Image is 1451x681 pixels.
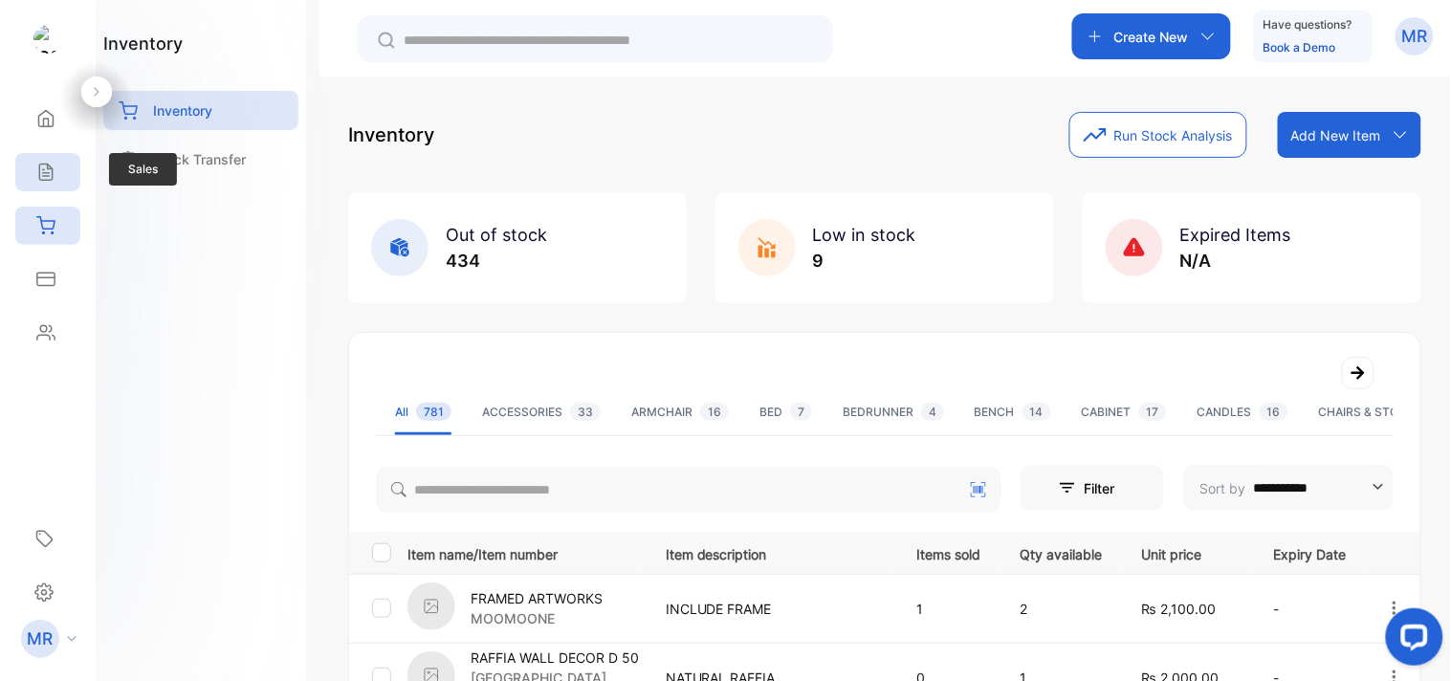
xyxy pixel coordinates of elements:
[471,608,603,628] p: MOOMOONE
[153,149,246,169] p: Stock Transfer
[666,599,878,619] p: INCLUDE FRAME
[813,248,916,274] p: 9
[153,100,212,121] p: Inventory
[1180,225,1291,245] span: Expired Items
[700,403,729,421] span: 16
[790,403,812,421] span: 7
[471,588,603,608] p: FRAMED ARTWORKS
[1260,403,1288,421] span: 16
[1139,403,1167,421] span: 17
[407,540,642,564] p: Item name/Item number
[482,404,601,421] div: ACCESSORIES
[1198,404,1288,421] div: CANDLES
[28,626,54,651] p: MR
[471,648,642,668] p: RAFFIA WALL DECOR D 50
[975,404,1051,421] div: BENCH
[407,582,455,630] img: item
[1021,599,1103,619] p: 2
[395,404,451,421] div: All
[666,540,878,564] p: Item description
[1069,112,1247,158] button: Run Stock Analysis
[103,91,298,130] a: Inventory
[348,121,434,149] p: Inventory
[1274,599,1347,619] p: -
[1264,15,1352,34] p: Have questions?
[1371,601,1451,681] iframe: LiveChat chat widget
[759,404,812,421] div: BED
[1200,478,1246,498] p: Sort by
[1264,40,1336,55] a: Book a Demo
[416,403,451,421] span: 781
[917,599,981,619] p: 1
[1021,540,1103,564] p: Qty available
[570,403,601,421] span: 33
[1114,27,1189,47] p: Create New
[33,25,62,54] img: logo
[1291,125,1381,145] p: Add New Item
[1072,13,1231,59] button: Create New
[631,404,729,421] div: ARMCHAIR
[917,540,981,564] p: Items sold
[103,140,298,179] a: Stock Transfer
[1022,403,1051,421] span: 14
[1142,601,1217,617] span: ₨ 2,100.00
[109,153,177,186] span: Sales
[103,31,183,56] h1: inventory
[1183,465,1394,511] button: Sort by
[446,248,547,274] p: 434
[1402,24,1428,49] p: MR
[921,403,944,421] span: 4
[1180,248,1291,274] p: N/A
[1274,540,1347,564] p: Expiry Date
[1082,404,1167,421] div: CABINET
[1396,13,1434,59] button: MR
[446,225,547,245] span: Out of stock
[813,225,916,245] span: Low in stock
[843,404,944,421] div: BEDRUNNER
[1142,540,1235,564] p: Unit price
